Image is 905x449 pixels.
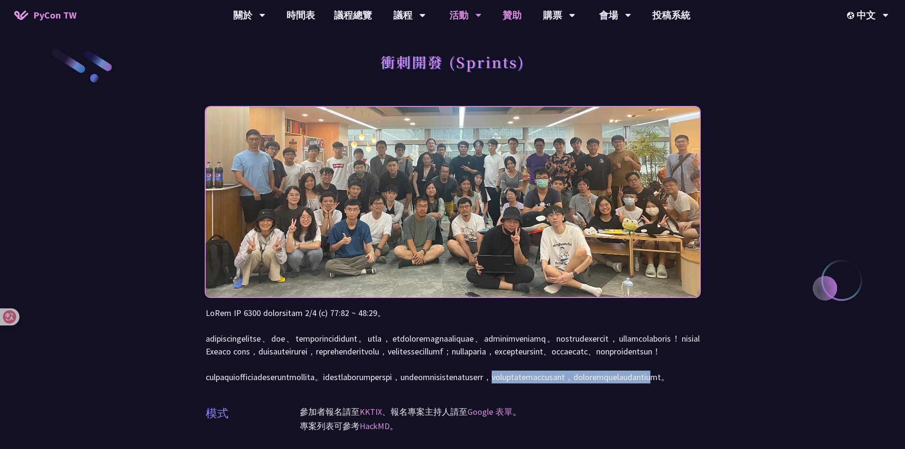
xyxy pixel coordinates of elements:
p: 參加者報名請至 、報名專案主持人請至 。 [300,405,700,419]
p: LoRem IP 6300 dolorsitam 2/4 (c) 77:82 ~ 48:29。 adipiscingelitse、doe、temporincididunt。utla，etdolo... [206,306,700,383]
img: Home icon of PyCon TW 2025 [14,10,29,20]
p: 模式 [206,405,229,422]
img: Photo of PyCon Taiwan Sprints [206,81,700,323]
span: PyCon TW [33,8,76,22]
a: Google 表單 [467,406,513,417]
a: KKTIX [360,406,382,417]
a: HackMD [360,420,390,431]
h1: 衝刺開發 (Sprints) [381,48,525,76]
img: Locale Icon [847,12,857,19]
p: 專案列表可參考 。 [300,419,700,433]
a: PyCon TW [5,3,86,27]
